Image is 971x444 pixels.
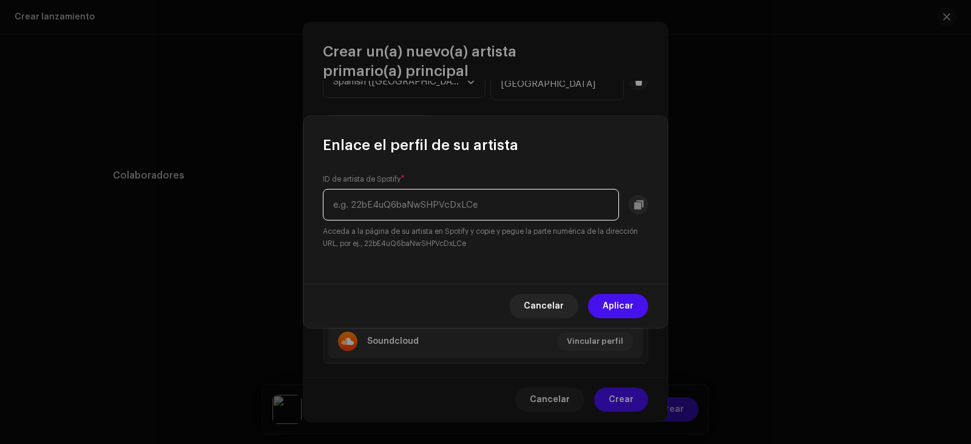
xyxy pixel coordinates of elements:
[323,225,648,250] small: Acceda a la página de su artista en Spotify y copie y pegue la parte numérica de la dirección URL...
[323,174,405,184] label: ID de artista de Spotify
[323,189,619,220] input: e.g. 22bE4uQ6baNwSHPVcDxLCe
[509,294,578,318] button: Cancelar
[524,294,564,318] span: Cancelar
[603,294,634,318] span: Aplicar
[323,135,518,155] span: Enlace el perfil de su artista
[588,294,648,318] button: Aplicar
